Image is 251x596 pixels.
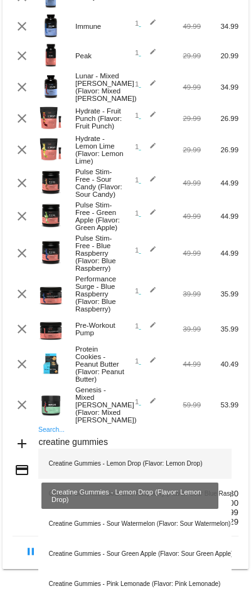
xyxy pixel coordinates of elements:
mat-icon: clear [14,286,29,301]
mat-icon: credit_card [14,463,29,478]
div: 29.99 [163,115,201,122]
div: 40.49 [201,360,238,368]
div: 44.99 [201,179,238,187]
img: Protein-Cookie-box-PB-1000x1000-1-Roman-Berezecky.png [38,351,63,376]
div: Creatine Gummies - Sour Watermelon (Flavor: Sour Watermelon) [38,509,231,539]
span: 1 [135,19,156,27]
mat-icon: edit [141,286,156,301]
mat-icon: clear [14,357,29,372]
div: 59.99 [163,401,201,409]
img: Image-1-Hydrate-1S-FP-BAGPACKET-1000x1000-1.png [38,105,63,130]
div: Pulse Stim-Free - Blue Raspberry (Flavor: Blue Raspberry) [69,234,125,272]
div: 26.99 [201,115,238,122]
div: 44.99 [201,249,238,257]
mat-icon: clear [14,246,29,261]
img: Image-1-Carousel-Performance-Surge-BR-Transp.png [38,281,63,306]
div: Lunar - Mixed [PERSON_NAME] (Flavor: Mixed [PERSON_NAME]) [69,72,125,102]
img: Image-1-Hydrate-1S-LL-BAGPACKET.png [38,137,63,162]
mat-icon: clear [14,209,29,224]
mat-icon: add [14,436,29,451]
div: 20.99 [201,52,238,60]
img: PulseSF-20S-Sour-Candy-Transp.png [38,170,63,195]
img: Image-1-Carousel-Lunar-MB-Roman-Berezecky.png [38,74,63,99]
div: 39.99 [163,325,201,333]
div: 34.99 [201,23,238,30]
span: 1 [135,398,156,405]
div: 35.99 [201,290,238,298]
mat-icon: clear [14,48,29,63]
mat-icon: edit [141,322,156,337]
span: 1 [135,357,156,365]
input: Search... [38,437,231,447]
mat-icon: edit [141,48,156,63]
mat-icon: edit [141,357,156,372]
mat-icon: clear [14,397,29,412]
div: Pre-Workout Pump [69,322,125,337]
span: 1 [135,176,156,184]
div: 44.99 [201,212,238,220]
div: 26.99 [201,146,238,154]
mat-icon: edit [141,111,156,126]
img: Image-1-Genesis-MB-2.0-2025-new-bottle-1000x1000-1.png [38,392,63,417]
mat-icon: pause [23,545,38,560]
div: Protein Cookies - Peanut Butter (Flavor: Peanut Butter) [69,345,125,383]
span: 1 [135,287,156,295]
div: 53.99 [201,401,238,409]
div: 29.99 [163,146,201,154]
img: PulseSF-20S-Blue-Raspb-Transp.png [38,240,63,265]
mat-icon: edit [141,397,156,412]
mat-icon: clear [14,19,29,34]
div: 49.99 [163,179,201,187]
img: PulseSF-20S-Green-Apple-Transp.png [38,203,63,228]
mat-icon: edit [141,175,156,191]
div: 29.99 [163,52,201,60]
mat-icon: clear [14,142,29,157]
div: Hydrate - Fruit Punch (Flavor: Fruit Punch) [69,107,125,130]
div: Peak [69,52,125,60]
div: 49.99 [163,212,201,220]
button: Pause Schedule [13,541,103,564]
div: 49.99 [163,23,201,30]
div: Performance Surge - Blue Raspberry (Flavor: Blue Raspberry) [69,275,125,313]
span: 1 [135,209,156,217]
div: Genesis - Mixed [PERSON_NAME] (Flavor: Mixed [PERSON_NAME]) [69,386,125,424]
img: Image-1-Carousel-Pre-Workout-Pump-1000x1000-Transp.png [38,316,63,341]
mat-icon: clear [14,80,29,95]
span: 1 [135,143,156,150]
mat-icon: edit [141,209,156,224]
span: 1 [135,80,156,88]
div: 39.99 [163,290,201,298]
img: Image-1-Carousel-Peak-1000x1000-1.png [38,43,63,68]
div: 49.99 [163,83,201,91]
div: 35.99 [201,325,238,333]
div: 44.99 [163,360,201,368]
div: Pulse Stim-Free - Green Apple (Flavor: Green Apple) [69,201,125,231]
span: 1 [135,49,156,56]
span: 1 [135,322,156,330]
div: Hydrate - Lemon Lime (Flavor: Lemon Lime) [69,135,125,165]
mat-icon: edit [141,80,156,95]
div: 34.99 [201,83,238,91]
div: Creatine Gummies - Lemon Drop (Flavor: Lemon Drop) [38,449,231,479]
span: 1 [135,112,156,119]
div: Immune [69,23,125,30]
mat-icon: edit [141,19,156,34]
span: 1 [135,246,156,254]
span: Pause Schedule [23,548,93,557]
div: Creatine Gummies - Sour Green Apple (Flavor: Sour Green Apple) [38,539,231,569]
mat-icon: edit [141,142,156,157]
mat-icon: edit [141,246,156,261]
div: 49.99 [163,249,201,257]
mat-icon: clear [14,322,29,337]
div: Creatine Gummies - Sour Blue Raspberry (Flavor: Sour Blue Raspberry) [38,479,231,509]
img: Image-1-Carousel-Immune-transp.png [38,13,63,38]
div: Pulse Stim-Free - Sour Candy (Flavor: Sour Candy) [69,168,125,198]
mat-icon: clear [14,175,29,191]
mat-icon: clear [14,111,29,126]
